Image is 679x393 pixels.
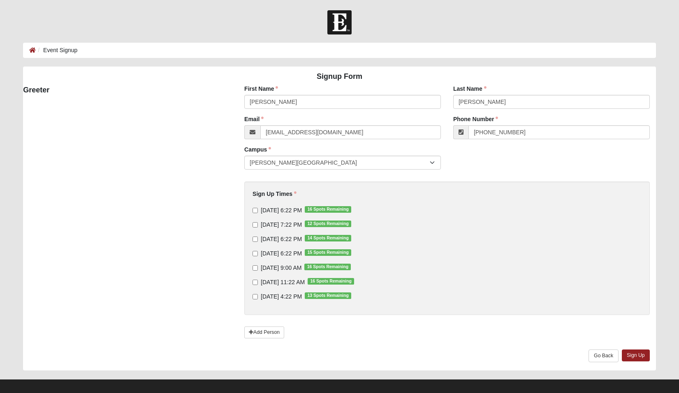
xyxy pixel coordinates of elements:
a: Go Back [589,349,619,362]
span: 12 Spots Remaining [305,221,351,227]
input: [DATE] 6:22 PM15 Spots Remaining [253,251,258,256]
input: [DATE] 9:00 AM16 Spots Remaining [253,265,258,271]
label: Last Name [453,85,487,93]
span: 16 Spots Remaining [308,278,354,285]
span: 15 Spots Remaining [305,249,351,256]
img: Church of Eleven22 Logo [327,10,352,34]
strong: Greeter [23,86,49,94]
label: Phone Number [453,115,498,123]
input: [DATE] 4:22 PM13 Spots Remaining [253,294,258,299]
span: 16 Spots Remaining [305,206,351,213]
li: Event Signup [36,46,77,55]
label: Campus [244,145,271,154]
span: 14 Spots Remaining [305,235,351,241]
span: [DATE] 9:00 AM [261,264,301,271]
label: Email [244,115,264,123]
span: [DATE] 11:22 AM [261,279,305,285]
span: [DATE] 6:22 PM [261,250,302,257]
span: [DATE] 6:22 PM [261,207,302,214]
label: Sign Up Times [253,190,297,198]
a: Add Person [244,326,284,338]
input: [DATE] 6:22 PM14 Spots Remaining [253,237,258,242]
span: [DATE] 4:22 PM [261,293,302,300]
input: [DATE] 7:22 PM12 Spots Remaining [253,222,258,228]
label: First Name [244,85,278,93]
span: 16 Spots Remaining [304,264,351,270]
span: 13 Spots Remaining [305,292,351,299]
input: [DATE] 6:22 PM16 Spots Remaining [253,208,258,213]
h4: Signup Form [23,72,656,81]
a: Sign Up [622,349,650,361]
span: [DATE] 6:22 PM [261,236,302,242]
span: [DATE] 7:22 PM [261,221,302,228]
input: [DATE] 11:22 AM16 Spots Remaining [253,280,258,285]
